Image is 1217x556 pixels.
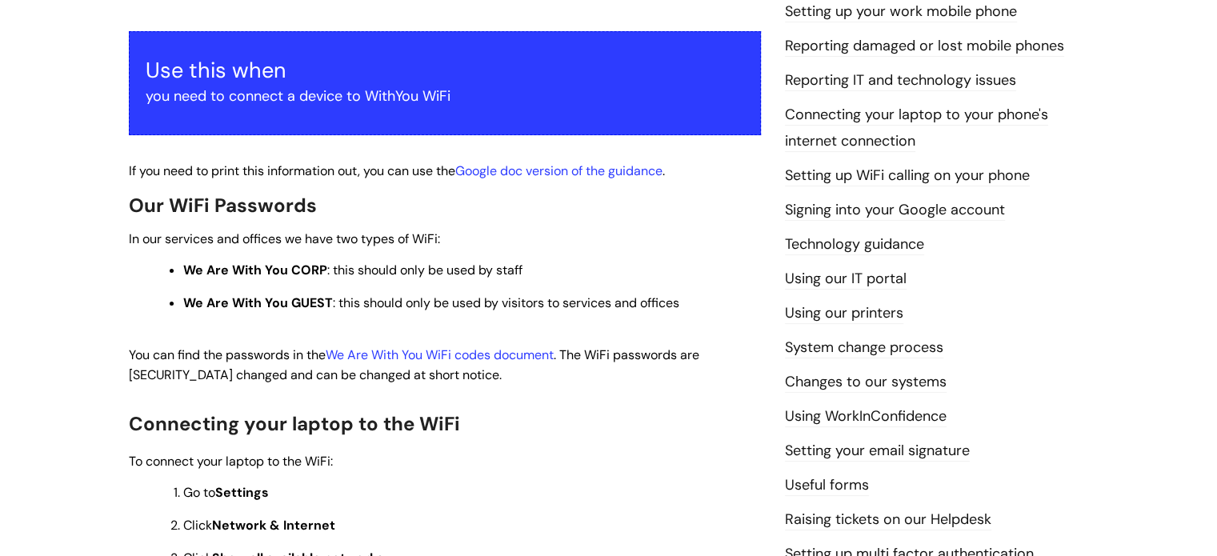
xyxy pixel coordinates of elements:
[183,262,327,278] strong: We Are With You CORP
[183,294,679,311] span: : this should only be used by visitors to services and offices
[785,166,1030,186] a: Setting up WiFi calling on your phone
[129,230,440,247] span: In our services and offices we have two types of WiFi:
[785,200,1005,221] a: Signing into your Google account
[212,517,335,534] strong: Network & Internet
[785,372,947,393] a: Changes to our systems
[326,346,554,363] a: We Are With You WiFi codes document
[785,234,924,255] a: Technology guidance
[183,484,269,501] span: Go to
[785,105,1048,151] a: Connecting your laptop to your phone's internet connection
[183,262,522,278] span: : this should only be used by staff
[129,453,333,470] span: To connect your laptop to the WiFi:
[785,441,970,462] a: Setting your email signature
[785,36,1064,57] a: Reporting damaged or lost mobile phones
[785,70,1016,91] a: Reporting IT and technology issues
[183,517,335,534] span: Click
[785,303,903,324] a: Using our printers
[455,162,663,179] a: Google doc version of the guidance
[785,475,869,496] a: Useful forms
[129,411,460,436] span: Connecting your laptop to the WiFi
[215,484,269,501] strong: Settings
[785,406,947,427] a: Using WorkInConfidence
[785,2,1017,22] a: Setting up your work mobile phone
[146,83,744,109] p: you need to connect a device to WithYou WiFi
[785,510,991,530] a: Raising tickets on our Helpdesk
[129,162,665,179] span: If you need to print this information out, you can use the .
[146,58,744,83] h3: Use this when
[785,338,943,358] a: System change process
[129,193,317,218] span: Our WiFi Passwords
[183,294,333,311] strong: We Are With You GUEST
[129,346,699,383] span: You can find the passwords in the . The WiFi passwords are [SECURITY_DATA] changed and can be cha...
[785,269,907,290] a: Using our IT portal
